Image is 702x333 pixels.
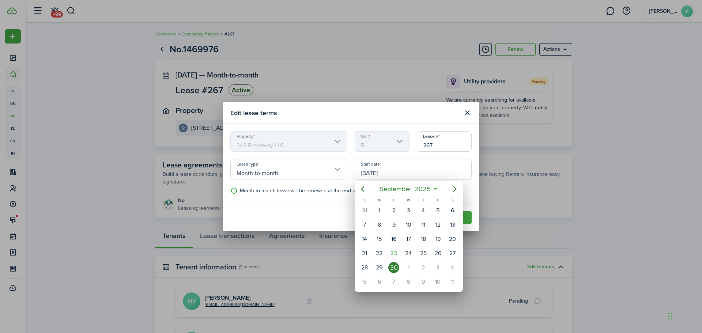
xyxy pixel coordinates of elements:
div: Tuesday, October 7, 2025 [388,276,399,287]
div: Sunday, September 14, 2025 [359,234,370,245]
div: Tuesday, September 9, 2025 [388,219,399,230]
div: F [431,197,445,203]
div: Saturday, October 4, 2025 [447,262,458,273]
div: Today, Tuesday, September 23, 2025 [388,248,399,259]
div: Friday, October 10, 2025 [433,276,444,287]
div: Friday, September 19, 2025 [433,234,444,245]
div: Sunday, September 21, 2025 [359,248,370,259]
div: Wednesday, September 17, 2025 [403,234,414,245]
div: Thursday, September 25, 2025 [418,248,429,259]
div: Sunday, September 7, 2025 [359,219,370,230]
div: Tuesday, September 2, 2025 [388,205,399,216]
div: Thursday, September 11, 2025 [418,219,429,230]
div: Monday, September 8, 2025 [374,219,385,230]
div: Tuesday, September 30, 2025 [388,262,399,273]
div: Monday, September 22, 2025 [374,248,385,259]
div: Friday, September 12, 2025 [433,219,444,230]
div: Wednesday, October 1, 2025 [403,262,414,273]
div: T [386,197,401,203]
div: W [401,197,416,203]
div: T [416,197,431,203]
mbsc-button: September2025 [375,182,435,196]
div: Thursday, September 18, 2025 [418,234,429,245]
div: Friday, September 5, 2025 [433,205,444,216]
div: Saturday, October 11, 2025 [447,276,458,287]
div: Thursday, September 4, 2025 [418,205,429,216]
div: Saturday, September 27, 2025 [447,248,458,259]
mbsc-button: Previous page [355,182,370,196]
div: Wednesday, September 24, 2025 [403,248,414,259]
div: Saturday, September 13, 2025 [447,219,458,230]
span: 2025 [413,182,432,196]
div: Monday, September 1, 2025 [374,205,385,216]
div: Wednesday, October 8, 2025 [403,276,414,287]
div: M [372,197,386,203]
div: Wednesday, September 10, 2025 [403,219,414,230]
span: September [378,182,413,196]
div: Friday, October 3, 2025 [433,262,444,273]
div: S [445,197,460,203]
div: Saturday, September 6, 2025 [447,205,458,216]
div: S [357,197,372,203]
div: Tuesday, September 16, 2025 [388,234,399,245]
div: Sunday, October 5, 2025 [359,276,370,287]
div: Saturday, September 20, 2025 [447,234,458,245]
mbsc-button: Next page [448,182,462,196]
div: Thursday, October 9, 2025 [418,276,429,287]
div: Sunday, September 28, 2025 [359,262,370,273]
div: Monday, October 6, 2025 [374,276,385,287]
div: Friday, September 26, 2025 [433,248,444,259]
div: Monday, September 29, 2025 [374,262,385,273]
div: Thursday, October 2, 2025 [418,262,429,273]
div: Monday, September 15, 2025 [374,234,385,245]
div: Wednesday, September 3, 2025 [403,205,414,216]
div: Sunday, August 31, 2025 [359,205,370,216]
